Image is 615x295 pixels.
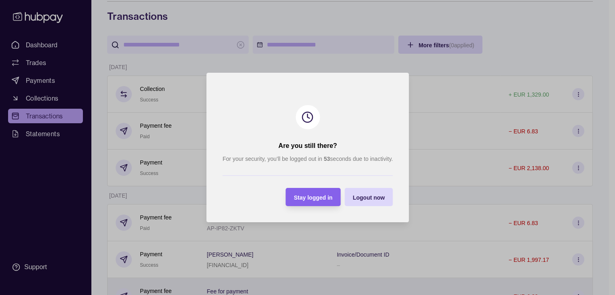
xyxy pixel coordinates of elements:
strong: 53 [323,156,330,162]
button: Logout now [344,188,393,206]
span: Stay logged in [294,194,332,201]
p: For your security, you’ll be logged out in seconds due to inactivity. [222,154,393,163]
h2: Are you still there? [278,141,337,150]
button: Stay logged in [285,188,340,206]
span: Logout now [353,194,385,201]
